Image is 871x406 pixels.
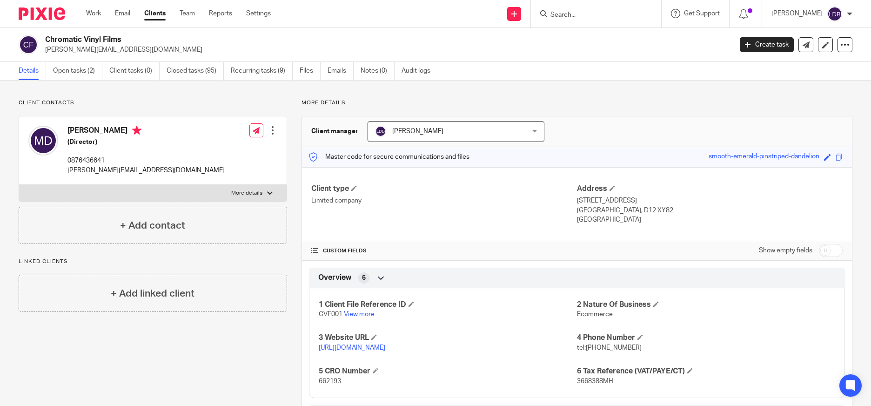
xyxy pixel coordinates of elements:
a: Create task [740,37,794,52]
h4: + Add linked client [111,286,194,301]
a: Audit logs [402,62,437,80]
p: Linked clients [19,258,287,265]
img: svg%3E [28,126,58,156]
span: Ecommerce [577,311,613,318]
p: [PERSON_NAME][EMAIL_ADDRESS][DOMAIN_NAME] [45,45,726,54]
p: More details [301,99,852,107]
span: tel:[PHONE_NUMBER] [577,345,642,351]
a: Client tasks (0) [109,62,160,80]
h4: 6 Tax Reference (VAT/PAYE/CT) [577,366,835,376]
h3: Client manager [311,127,358,136]
span: 3668388MH [577,378,613,385]
h2: Chromatic Vinyl Films [45,35,590,45]
a: Recurring tasks (9) [231,62,293,80]
a: Closed tasks (95) [167,62,224,80]
label: Show empty fields [759,246,812,255]
p: More details [231,189,262,197]
a: Open tasks (2) [53,62,102,80]
h4: Client type [311,184,577,194]
a: Emails [328,62,354,80]
a: Notes (0) [361,62,395,80]
img: svg%3E [827,7,842,21]
span: Overview [318,273,351,283]
div: smooth-emerald-pinstriped-dandelion [709,152,819,162]
img: svg%3E [19,35,38,54]
p: [GEOGRAPHIC_DATA] [577,215,843,224]
span: 662193 [319,378,341,385]
span: [PERSON_NAME] [392,128,443,135]
a: Details [19,62,46,80]
h4: 5 CRO Number [319,366,577,376]
h4: 1 Client File Reference ID [319,300,577,310]
a: View more [344,311,375,318]
a: Work [86,9,101,18]
a: Reports [209,9,232,18]
p: [PERSON_NAME][EMAIL_ADDRESS][DOMAIN_NAME] [67,166,225,175]
a: Email [115,9,130,18]
p: 0876436641 [67,156,225,165]
span: 6 [362,273,366,283]
a: Team [180,9,195,18]
span: Get Support [684,10,720,17]
a: Files [300,62,321,80]
h4: + Add contact [120,218,185,233]
p: [PERSON_NAME] [771,9,823,18]
h5: (Director) [67,137,225,147]
a: Settings [246,9,271,18]
a: [URL][DOMAIN_NAME] [319,345,385,351]
p: Client contacts [19,99,287,107]
p: Limited company [311,196,577,205]
input: Search [549,11,633,20]
h4: 3 Website URL [319,333,577,343]
p: Master code for secure communications and files [309,152,469,162]
h4: Address [577,184,843,194]
img: svg%3E [375,126,386,137]
h4: [PERSON_NAME] [67,126,225,137]
span: CVF001 [319,311,342,318]
p: [GEOGRAPHIC_DATA], D12 XY82 [577,206,843,215]
h4: 2 Nature Of Business [577,300,835,310]
a: Clients [144,9,166,18]
h4: CUSTOM FIELDS [311,247,577,255]
img: Pixie [19,7,65,20]
h4: 4 Phone Number [577,333,835,343]
p: [STREET_ADDRESS] [577,196,843,205]
i: Primary [132,126,141,135]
